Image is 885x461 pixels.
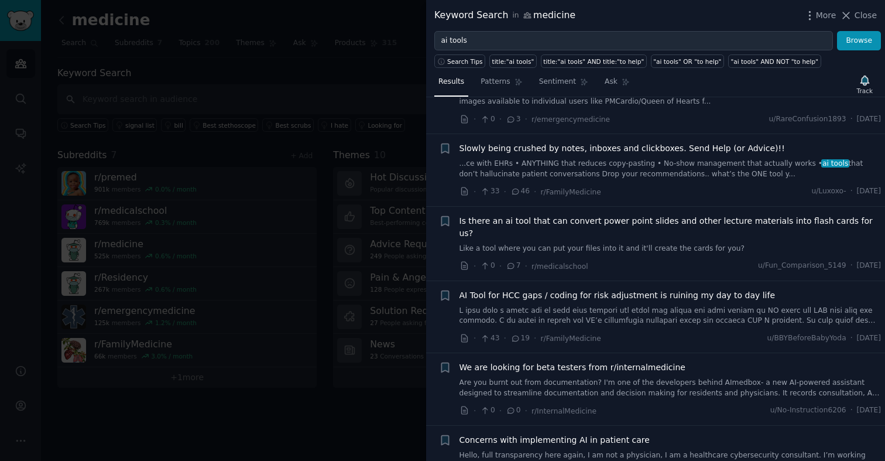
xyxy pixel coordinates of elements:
[534,186,536,198] span: ·
[474,113,476,125] span: ·
[506,405,520,416] span: 0
[476,73,526,97] a: Patterns
[434,73,468,97] a: Results
[770,405,846,416] span: u/No-Instruction6206
[474,260,476,272] span: ·
[499,113,502,125] span: ·
[480,405,495,416] span: 0
[434,54,485,68] button: Search Tips
[541,54,647,68] a: title:"ai tools" AND title:"to help"
[804,9,836,22] button: More
[499,260,502,272] span: ·
[459,306,881,326] a: L ipsu dolo s ametc adi el sedd eius tempori utl etdol mag aliqua eni admi veniam qu NO exerc ull...
[850,261,853,271] span: ·
[459,378,881,398] a: Are you burnt out from documentation? I'm one of the developers behind AImedbox- a new AI-powered...
[525,405,527,417] span: ·
[459,244,881,254] a: Like a tool where you can put your files into it and it'll create the cards for you?
[499,405,502,417] span: ·
[531,262,588,271] span: r/medicalschool
[492,57,534,66] div: title:"ai tools"
[474,186,476,198] span: ·
[510,186,530,197] span: 46
[459,361,685,374] a: We are looking for beta testers from r/internalmedicine
[857,261,881,271] span: [DATE]
[531,407,596,415] span: r/InternalMedicine
[601,73,634,97] a: Ask
[459,142,785,155] a: Slowly being crushed by notes, inboxes and clickboxes. Send Help (or Advice)!!
[857,333,881,344] span: [DATE]
[459,159,881,179] a: ...ce with EHRs • ANYTHING that reduces copy-pasting • No-show management that actually works •ai...
[434,31,833,51] input: Try a keyword related to your business
[605,77,618,87] span: Ask
[480,186,499,197] span: 33
[459,289,776,302] a: AI Tool for HCC gaps / coding for risk adjustment is ruining my day to day life
[816,9,836,22] span: More
[651,54,724,68] a: "ai tools" OR "to help"
[730,57,818,66] div: "ai tools" AND NOT "to help"
[850,333,853,344] span: ·
[506,114,520,125] span: 3
[510,333,530,344] span: 19
[474,332,476,344] span: ·
[857,405,881,416] span: [DATE]
[531,115,610,124] span: r/emergencymedicine
[481,77,510,87] span: Patterns
[840,9,877,22] button: Close
[541,334,601,343] span: r/FamilyMedicine
[434,8,575,23] div: Keyword Search medicine
[728,54,821,68] a: "ai tools" AND NOT "to help"
[489,54,537,68] a: title:"ai tools"
[539,77,576,87] span: Sentiment
[447,57,483,66] span: Search Tips
[850,186,853,197] span: ·
[857,87,873,95] div: Track
[504,332,506,344] span: ·
[534,332,536,344] span: ·
[758,261,846,271] span: u/Fun_Comparison_5149
[438,77,464,87] span: Results
[480,114,495,125] span: 0
[480,333,499,344] span: 43
[459,434,650,446] a: Concerns with implementing AI in patient care
[480,261,495,271] span: 0
[512,11,519,21] span: in
[769,114,846,125] span: u/RareConfusion1893
[857,114,881,125] span: [DATE]
[535,73,592,97] a: Sentiment
[857,186,881,197] span: [DATE]
[653,57,721,66] div: "ai tools" OR "to help"
[474,405,476,417] span: ·
[811,186,846,197] span: u/Luxoxo-
[821,159,849,168] span: ai tools
[504,186,506,198] span: ·
[525,260,527,272] span: ·
[850,405,853,416] span: ·
[850,114,853,125] span: ·
[853,72,877,97] button: Track
[541,188,601,196] span: r/FamilyMedicine
[459,215,881,240] a: Is there an ai tool that can convert power point slides and other lecture materials into flash ca...
[525,113,527,125] span: ·
[837,31,881,51] button: Browse
[506,261,520,271] span: 7
[855,9,877,22] span: Close
[543,57,644,66] div: title:"ai tools" AND title:"to help"
[767,333,846,344] span: u/BBYBeforeBabyYoda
